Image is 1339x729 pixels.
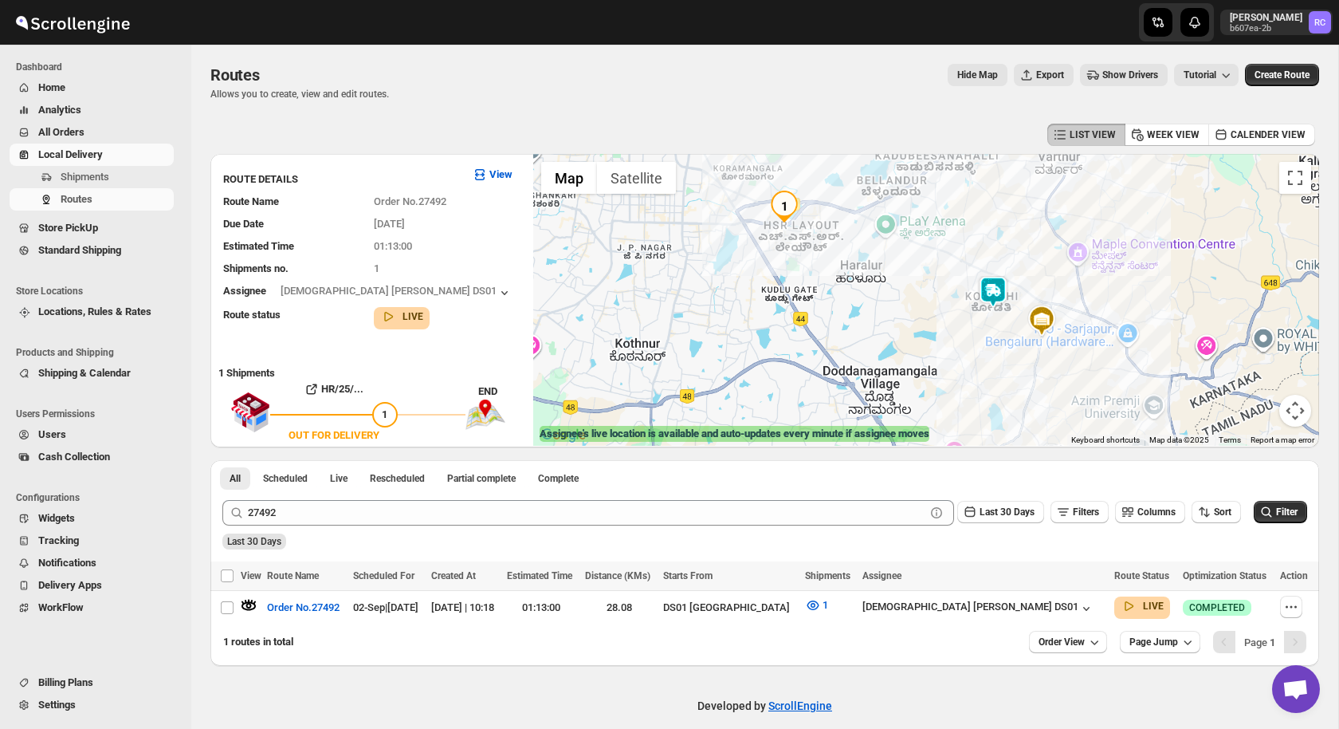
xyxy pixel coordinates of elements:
button: Shipments [10,166,174,188]
span: Estimated Time [507,570,572,581]
img: ScrollEngine [13,2,132,42]
span: Analytics [38,104,81,116]
button: Map camera controls [1279,395,1311,427]
button: Delivery Apps [10,574,174,597]
p: [PERSON_NAME] [1230,11,1302,24]
button: Page Jump [1120,631,1200,653]
p: Allows you to create, view and edit routes. [210,88,389,100]
button: Billing Plans [10,672,174,694]
button: LIVE [380,309,423,325]
span: LIST VIEW [1070,128,1116,141]
span: Settings [38,699,76,711]
span: Notifications [38,557,96,569]
p: Developed by [697,698,832,714]
span: All Orders [38,126,84,138]
img: Google [537,425,590,446]
button: Order No.27492 [257,595,349,621]
button: Filter [1254,501,1307,523]
nav: Pagination [1213,631,1306,653]
span: Tutorial [1184,69,1216,81]
span: Tracking [38,534,79,546]
a: Report a map error [1251,435,1314,444]
span: Route status [223,309,281,321]
span: Action [1280,570,1308,581]
span: Route Name [267,570,319,581]
span: Locations, Rules & Rates [38,305,151,317]
span: Partial complete [447,472,516,485]
button: LIST VIEW [1047,124,1125,146]
div: [DATE] | 10:18 [431,600,497,616]
span: Create Route [1255,69,1310,81]
button: Users [10,424,174,446]
span: Assignee [862,570,901,581]
button: Tracking [10,530,174,552]
span: Show Drivers [1102,69,1158,81]
span: WEEK VIEW [1147,128,1200,141]
div: 28.08 [585,600,654,616]
a: Open this area in Google Maps (opens a new window) [537,425,590,446]
span: Page [1244,636,1275,648]
button: Shipping & Calendar [10,362,174,384]
a: Terms (opens in new tab) [1219,435,1241,444]
button: LIVE [1121,598,1164,614]
button: [DEMOGRAPHIC_DATA] [PERSON_NAME] DS01 [281,285,512,301]
button: Tutorial [1174,64,1239,86]
span: Filter [1276,506,1298,518]
span: Delivery Apps [38,579,102,591]
span: WorkFlow [38,601,84,613]
span: Rahul Chopra [1309,11,1331,33]
a: ScrollEngine [768,699,832,712]
span: Shipments [805,570,850,581]
span: Order No.27492 [267,600,340,616]
span: Scheduled For [353,570,414,581]
button: WEEK VIEW [1125,124,1209,146]
span: Sort [1214,506,1231,518]
span: Standard Shipping [38,244,121,256]
span: Map data ©2025 [1149,435,1209,444]
span: Dashboard [16,61,180,73]
span: 01:13:00 [374,240,412,252]
span: Store Locations [16,285,180,298]
b: 1 Shipments [210,359,275,379]
button: HR/25/... [270,376,398,402]
button: All routes [220,467,250,490]
span: Estimated Time [223,240,294,252]
span: Configurations [16,491,180,504]
span: Complete [538,472,579,485]
span: CALENDER VIEW [1231,128,1306,141]
div: END [478,384,525,400]
span: Hide Map [957,69,998,81]
button: 1 [795,593,838,618]
span: Last 30 Days [227,536,281,547]
button: Show satellite imagery [597,162,676,194]
img: trip_end.png [465,400,505,430]
button: View [462,162,522,187]
button: Show Drivers [1080,64,1168,86]
b: View [489,168,512,180]
span: Home [38,81,65,93]
span: Rescheduled [370,472,425,485]
div: [DEMOGRAPHIC_DATA] [PERSON_NAME] DS01 [862,601,1094,617]
span: COMPLETED [1189,601,1245,614]
span: 1 routes in total [223,636,293,648]
button: Analytics [10,99,174,121]
button: Cash Collection [10,446,174,468]
span: Assignee [223,285,266,297]
button: Sort [1192,501,1241,523]
span: Shipments no. [223,262,289,274]
span: Routes [61,193,92,205]
button: Map action label [948,64,1007,86]
label: Assignee's live location is available and auto-updates every minute if assignee moves [540,426,929,442]
span: Products and Shipping [16,346,180,359]
span: Routes [210,65,260,85]
div: 1 [768,191,800,223]
button: WorkFlow [10,597,174,619]
span: Route Status [1114,570,1169,581]
div: OUT FOR DELIVERY [289,428,379,443]
button: Filters [1050,501,1109,523]
button: Create Route [1245,64,1319,86]
span: 1 [374,262,379,274]
span: Order No.27492 [374,195,446,207]
button: Widgets [10,507,174,530]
